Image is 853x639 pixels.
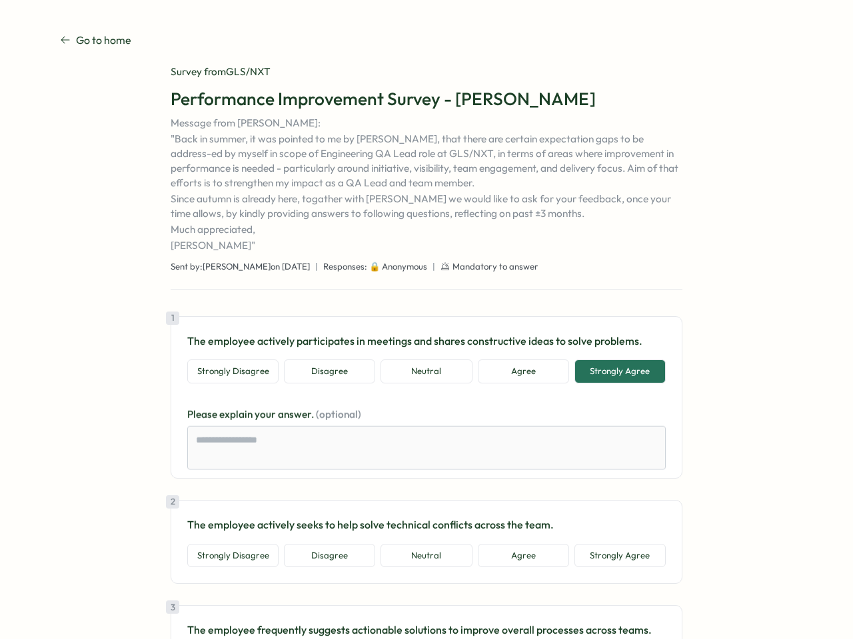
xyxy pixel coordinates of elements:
[171,116,682,253] p: Message from [PERSON_NAME]: "Back in summer, it was pointed to me by [PERSON_NAME], that there ar...
[219,408,255,421] span: explain
[255,408,278,421] span: your
[187,517,666,533] p: The employee actively seeks to help solve technical conflicts across the team.
[166,312,179,325] div: 1
[76,32,131,49] p: Go to home
[284,544,375,568] button: Disagree
[284,359,375,383] button: Disagree
[574,359,666,383] button: Strongly Agree
[187,544,279,568] button: Strongly Disagree
[171,87,682,110] h1: Performance Improvement Survey - [PERSON_NAME]
[574,544,666,568] button: Strongly Agree
[478,544,569,568] button: Agree
[171,261,310,273] span: Sent by: [PERSON_NAME] on [DATE]
[381,544,472,568] button: Neutral
[315,261,318,273] span: |
[478,359,569,383] button: Agree
[60,32,131,49] a: Go to home
[187,622,666,638] p: The employee frequently suggests actionable solutions to improve overall processes across teams.
[432,261,435,273] span: |
[323,261,427,273] span: Responses: 🔒 Anonymous
[166,495,179,509] div: 2
[381,359,472,383] button: Neutral
[187,408,219,421] span: Please
[316,408,361,421] span: (optional)
[452,261,538,273] span: Mandatory to answer
[187,359,279,383] button: Strongly Disagree
[166,600,179,614] div: 3
[278,408,316,421] span: answer.
[171,65,682,79] div: Survey from GLS/NXT
[187,333,666,349] p: The employee actively participates in meetings and shares constructive ideas to solve problems.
